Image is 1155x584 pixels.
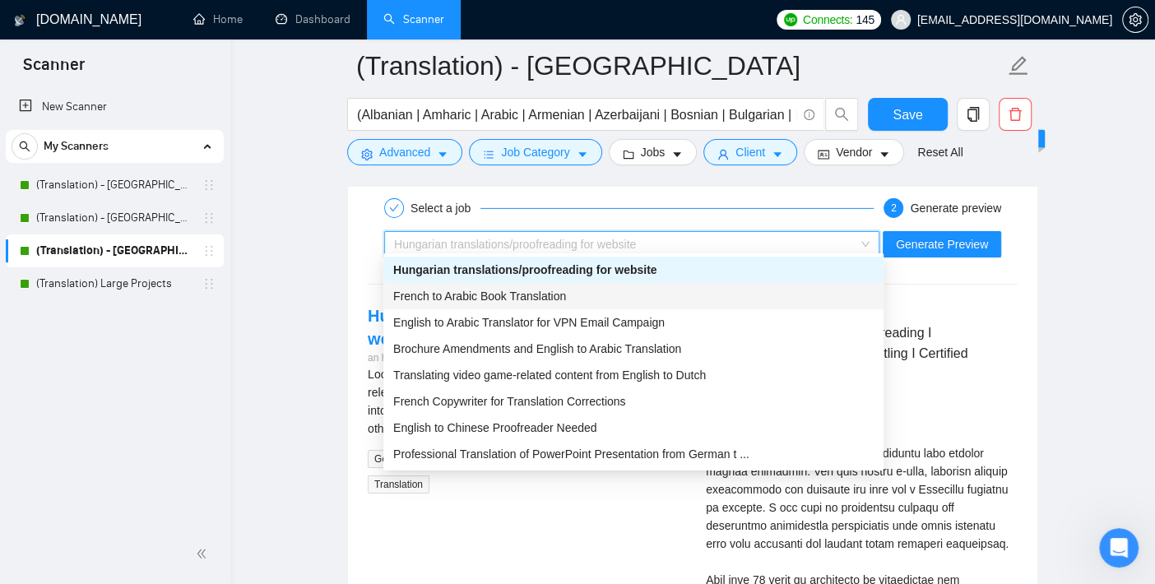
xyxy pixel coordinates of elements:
span: My Scanners [44,130,109,163]
span: holder [202,178,216,192]
a: (Translation) - [GEOGRAPHIC_DATA] [36,234,192,267]
li: My Scanners [6,130,224,300]
span: holder [202,277,216,290]
span: Hungarian translations/proofreading for website [394,238,636,251]
div: Apologize that we are not able to remove them instantly - this is a base operating principle of t... [26,395,257,492]
span: user [717,148,729,160]
span: bars [483,148,494,160]
span: Connects: [803,11,852,29]
li: New Scanner [6,90,224,123]
div: Thank you for letting me know, [123,286,303,303]
button: Send a message… [282,452,308,478]
button: search [12,133,38,160]
div: givijorjadze@yahoo.com says… [13,276,316,326]
span: Save [893,104,922,125]
span: edit [1008,55,1029,76]
button: search [825,98,858,131]
span: holder [202,244,216,257]
button: Start recording [104,458,118,471]
span: 2 [891,202,897,214]
div: Dima says… [13,2,316,276]
span: double-left [196,545,212,562]
span: caret-down [577,148,588,160]
span: user [895,14,907,25]
div: Got it, thanks. In this case, we cannot remove them from this list as we intentionally keep this ... [26,12,257,253]
img: logo [14,7,26,34]
span: check [389,203,399,213]
span: holder [202,211,216,225]
span: info-circle [804,109,814,120]
iframe: Intercom live chat [1099,528,1139,568]
div: Generate preview [910,198,1001,218]
span: English to Chinese Proofreader Needed [393,421,597,434]
button: copy [957,98,990,131]
span: French Copywriter for Translation Corrections [393,395,625,408]
a: (Translation) - [GEOGRAPHIC_DATA] [36,169,192,202]
div: No worries! ​ [26,363,257,395]
a: setting [1122,13,1148,26]
span: Translation [368,475,429,494]
span: caret-down [671,148,683,160]
span: copy [958,107,989,122]
a: Hungarian translations/proofreading for website [368,307,680,348]
span: Job Category [501,143,569,161]
span: 145 [856,11,874,29]
span: English to Arabic Translator for VPN Email Campaign [393,316,665,329]
span: Client [735,143,765,161]
span: Looking for a short-term translator for online e-shop with relevant experience. Translating/proof... [368,368,666,435]
span: caret-down [772,148,783,160]
div: an hour ago [368,350,680,366]
button: setting [1122,7,1148,33]
span: Generate Preview [896,235,988,253]
span: Professional Translation of PowerPoint Presentation from German t ... [393,447,749,461]
a: New Scanner [19,90,211,123]
span: French to Arabic Book Translation [393,290,566,303]
textarea: Message… [14,424,315,452]
button: go back [11,7,42,38]
a: searchScanner [383,12,444,26]
span: idcard [818,148,829,160]
div: Close [289,7,318,36]
input: Scanner name... [356,45,1004,86]
button: Upload attachment [26,458,39,471]
span: setting [1123,13,1148,26]
a: (Translation) - [GEOGRAPHIC_DATA] [36,202,192,234]
div: Thank you for letting me know, [109,276,316,313]
button: folderJobscaret-down [609,139,698,165]
div: Looking for a short-term translator for online e-shop with relevant experience. Translating/proof... [368,365,680,438]
p: Active in the last 15m [80,21,197,37]
div: Dima says… [13,353,316,538]
a: dashboardDashboard [276,12,350,26]
button: Gif picker [78,458,91,471]
h1: Dima [80,8,113,21]
span: delete [1000,107,1031,122]
span: folder [623,148,634,160]
span: Jobs [641,143,666,161]
button: settingAdvancedcaret-down [347,139,462,165]
input: Search Freelance Jobs... [357,104,796,125]
button: barsJob Categorycaret-down [469,139,601,165]
button: userClientcaret-down [703,139,797,165]
button: idcardVendorcaret-down [804,139,904,165]
span: Brochure Amendments and English to Arabic Translation [393,342,681,355]
span: search [12,141,37,152]
span: Translating video game-related content from English to Dutch [393,368,706,382]
button: Generate Preview [883,231,1001,257]
div: New messages divider [13,339,316,340]
span: Vendor [836,143,872,161]
span: caret-down [879,148,890,160]
span: caret-down [437,148,448,160]
a: Reset All [917,143,962,161]
button: Save [868,98,948,131]
button: delete [999,98,1032,131]
div: Got it, thanks.In this case, we cannot remove them from this list as we intentionally keep this i... [13,2,270,263]
a: (Translation) Large Projects [36,267,192,300]
span: Advanced [379,143,430,161]
button: Home [257,7,289,38]
div: No worries!​Apologize that we are not able to remove them instantly - this is a base operating pr... [13,353,270,502]
button: Emoji picker [52,458,65,471]
span: setting [361,148,373,160]
img: upwork-logo.png [784,13,797,26]
span: Scanner [10,53,98,87]
img: Profile image for Dima [47,9,73,35]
